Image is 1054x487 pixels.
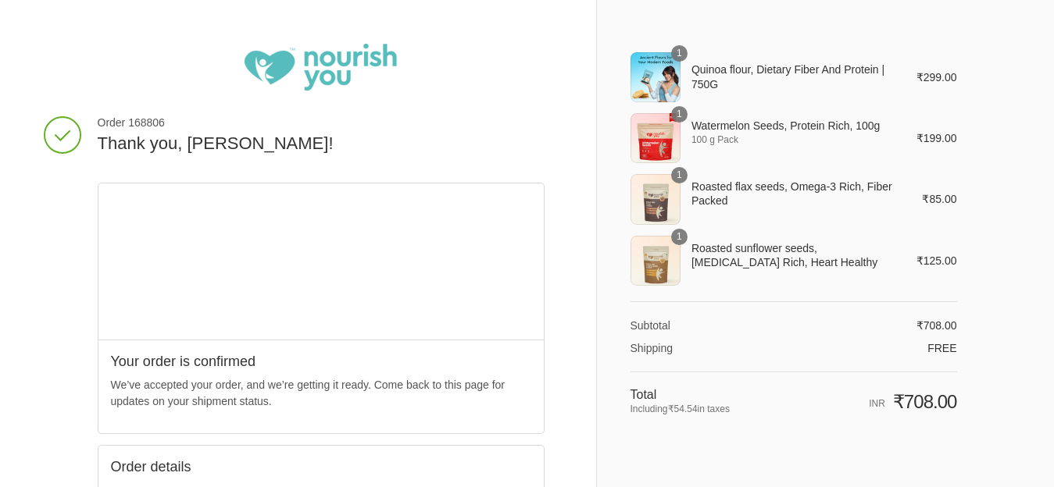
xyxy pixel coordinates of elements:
[869,398,885,409] span: INR
[631,388,657,401] span: Total
[631,342,673,354] span: Shipping
[916,132,957,144] span: ₹199.00
[111,353,531,371] h2: Your order is confirmed
[631,52,681,102] img: Quinoa flour, Dietary Fiber And Protein | 750G
[691,241,895,269] span: Roasted sunflower seeds, [MEDICAL_DATA] Rich, Heart Healthy
[671,106,688,123] span: 1
[671,167,688,183] span: 1
[668,403,698,414] span: ₹54.54
[691,119,895,133] span: Watermelon Seeds, Protein Rich, 100g
[691,62,895,91] span: Quinoa flour, Dietary Fiber And Protein | 750G
[916,71,957,84] span: ₹299.00
[631,402,790,416] span: Including in taxes
[671,229,688,245] span: 1
[631,174,681,224] img: Roasted flax seeds, Omega-3 Rich, Fiber Packed
[98,183,545,339] iframe: Google map displaying pin point of shipping address: Chennai, Tamil Nadu
[916,254,957,267] span: ₹125.00
[893,391,957,412] span: ₹708.00
[111,458,321,476] h2: Order details
[927,342,956,354] span: Free
[631,113,681,163] img: Watermelon Seeds, Protein Rich, 100g - 100 g Pack
[245,44,397,91] img: Nourish You
[671,45,688,62] span: 1
[916,319,957,332] span: ₹708.00
[631,236,681,286] img: Roasted sunflower seeds, Vitamin-E Rich, Heart Healthy
[691,133,895,147] span: 100 g Pack
[98,116,545,130] span: Order 168806
[691,180,895,208] span: Roasted flax seeds, Omega-3 Rich, Fiber Packed
[631,318,790,332] th: Subtotal
[98,133,545,155] h2: Thank you, [PERSON_NAME]!
[111,377,531,410] p: We’ve accepted your order, and we’re getting it ready. Come back to this page for updates on your...
[922,193,956,205] span: ₹85.00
